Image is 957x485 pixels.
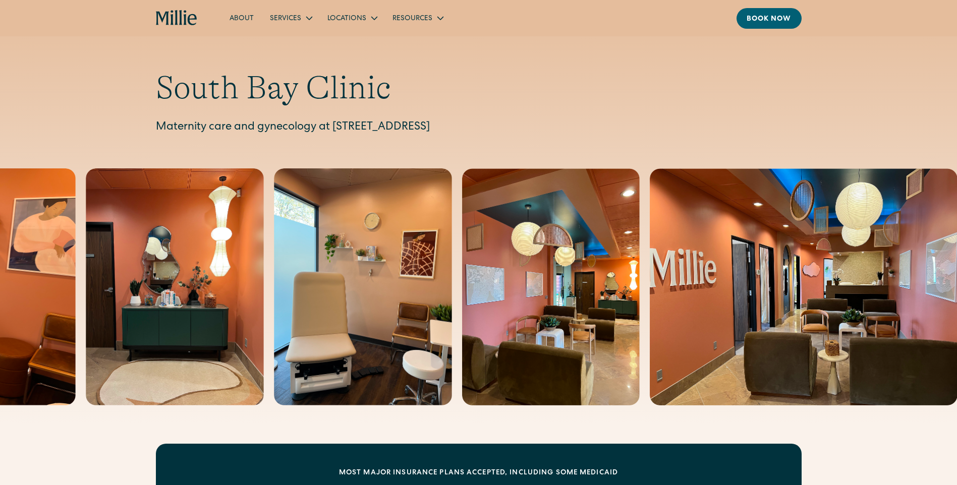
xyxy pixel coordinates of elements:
div: Services [262,10,319,26]
p: Maternity care and gynecology at [STREET_ADDRESS] [156,119,802,136]
div: Services [270,14,301,24]
a: About [221,10,262,26]
div: Resources [384,10,451,26]
div: MOST MAJOR INSURANCE PLANS ACCEPTED, INCLUDING some MEDICAID [339,468,618,478]
a: Book now [737,8,802,29]
div: Locations [319,10,384,26]
div: Book now [747,14,792,25]
h1: South Bay Clinic [156,69,802,107]
div: Resources [392,14,432,24]
div: Locations [327,14,366,24]
a: home [156,10,198,26]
